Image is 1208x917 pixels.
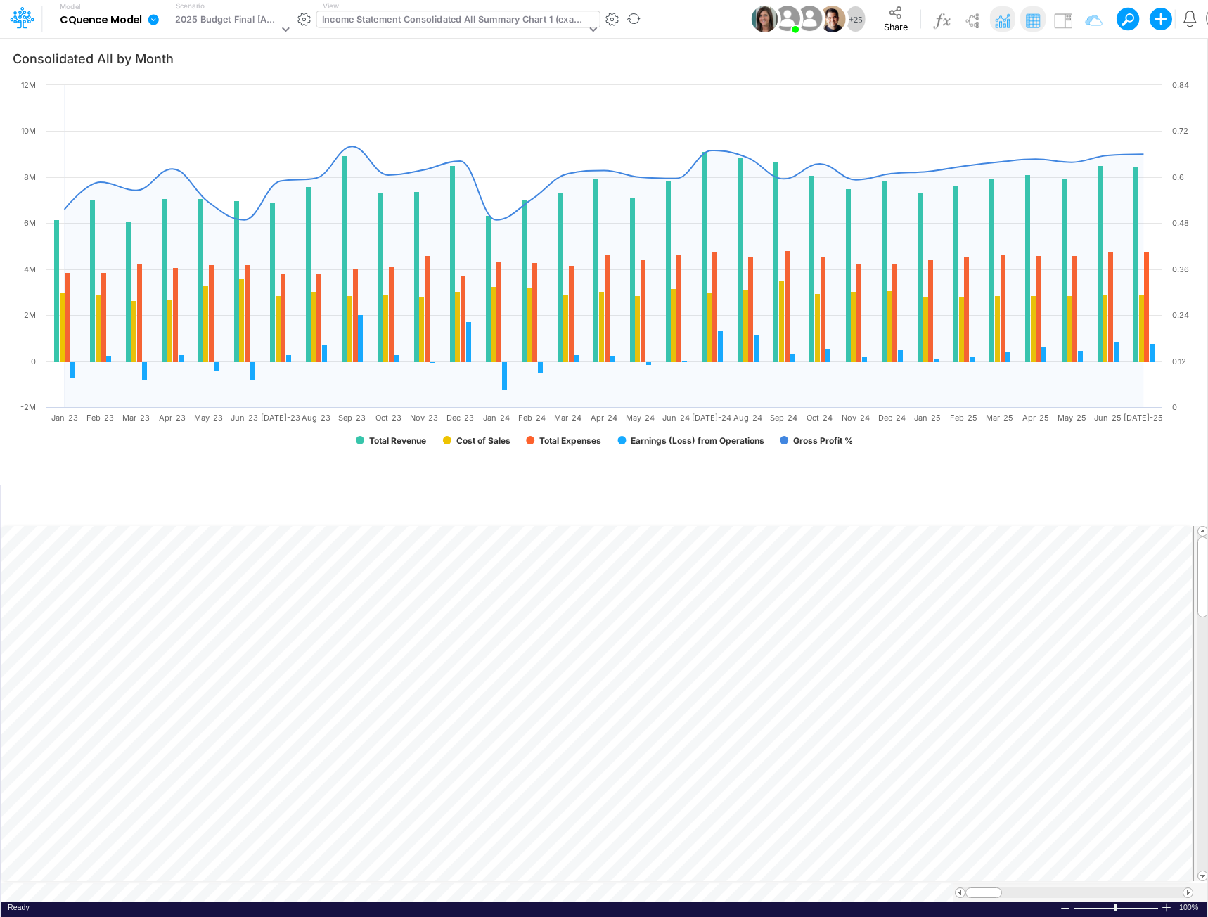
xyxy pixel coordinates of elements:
[122,413,150,423] text: Mar-23
[626,413,655,423] text: May-24
[13,491,901,520] input: Type a title here
[322,13,586,29] div: Income Statement Consolidated All Summary Chart 1 (example)
[24,264,36,274] text: 4M
[1172,172,1184,182] text: 0.6
[884,21,908,32] span: Share
[1181,11,1197,27] a: Notifications
[1172,357,1186,366] text: 0.12
[8,903,30,911] span: Ready
[794,3,825,34] img: User Image Icon
[1172,218,1189,228] text: 0.48
[24,172,36,182] text: 8M
[518,413,546,423] text: Feb-24
[878,413,906,423] text: Dec-24
[1172,264,1189,274] text: 0.36
[261,413,300,423] text: [DATE]-23
[819,6,846,32] img: User Image Icon
[1022,413,1049,423] text: Apr-25
[60,14,142,27] b: CQuence Model
[323,1,339,11] label: View
[1172,310,1189,320] text: 0.24
[1172,402,1177,412] text: 0
[793,435,853,446] text: Gross Profit %
[369,435,426,446] text: Total Revenue
[12,44,1057,72] input: Type a title here
[662,413,690,423] text: Jun-24
[175,13,278,29] div: 2025 Budget Final [Active]
[456,435,510,446] text: Cost of Sales
[752,6,778,32] img: User Image Icon
[231,413,258,423] text: Jun-23
[1114,904,1117,911] div: Zoom
[483,413,510,423] text: Jan-24
[51,413,78,423] text: Jan-23
[914,413,941,423] text: Jan-25
[1124,413,1163,423] text: [DATE]-25
[1161,902,1172,913] div: Zoom In
[60,3,81,11] label: Model
[733,413,762,423] text: Aug-24
[1179,902,1200,913] div: Zoom level
[86,413,114,423] text: Feb-23
[20,402,36,412] text: -2M
[849,15,863,24] span: + 25
[21,80,36,90] text: 12M
[770,413,797,423] text: Sep-24
[21,126,36,136] text: 10M
[194,413,223,423] text: May-23
[692,413,731,423] text: [DATE]-24
[554,413,581,423] text: Mar-24
[410,413,438,423] text: Nov-23
[872,1,920,37] button: Share
[950,413,977,423] text: Feb-25
[24,218,36,228] text: 6M
[159,413,186,423] text: Apr-23
[1094,413,1122,423] text: Jun-25
[842,413,870,423] text: Nov-24
[807,413,833,423] text: Oct-24
[302,413,330,423] text: Aug-23
[1172,80,1189,90] text: 0.84
[986,413,1013,423] text: Mar-25
[1179,902,1200,913] span: 100%
[1172,126,1188,136] text: 0.72
[1073,902,1161,913] div: Zoom
[1060,903,1071,913] div: Zoom Out
[338,413,366,423] text: Sep-23
[591,413,617,423] text: Apr-24
[31,357,36,366] text: 0
[631,435,764,446] text: Earnings (Loss) from Operations
[24,310,36,320] text: 2M
[446,413,474,423] text: Dec-23
[539,435,601,446] text: Total Expenses
[176,1,205,11] label: Scenario
[8,902,30,913] div: In Ready mode
[375,413,401,423] text: Oct-23
[771,3,803,34] img: User Image Icon
[1058,413,1086,423] text: May-25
